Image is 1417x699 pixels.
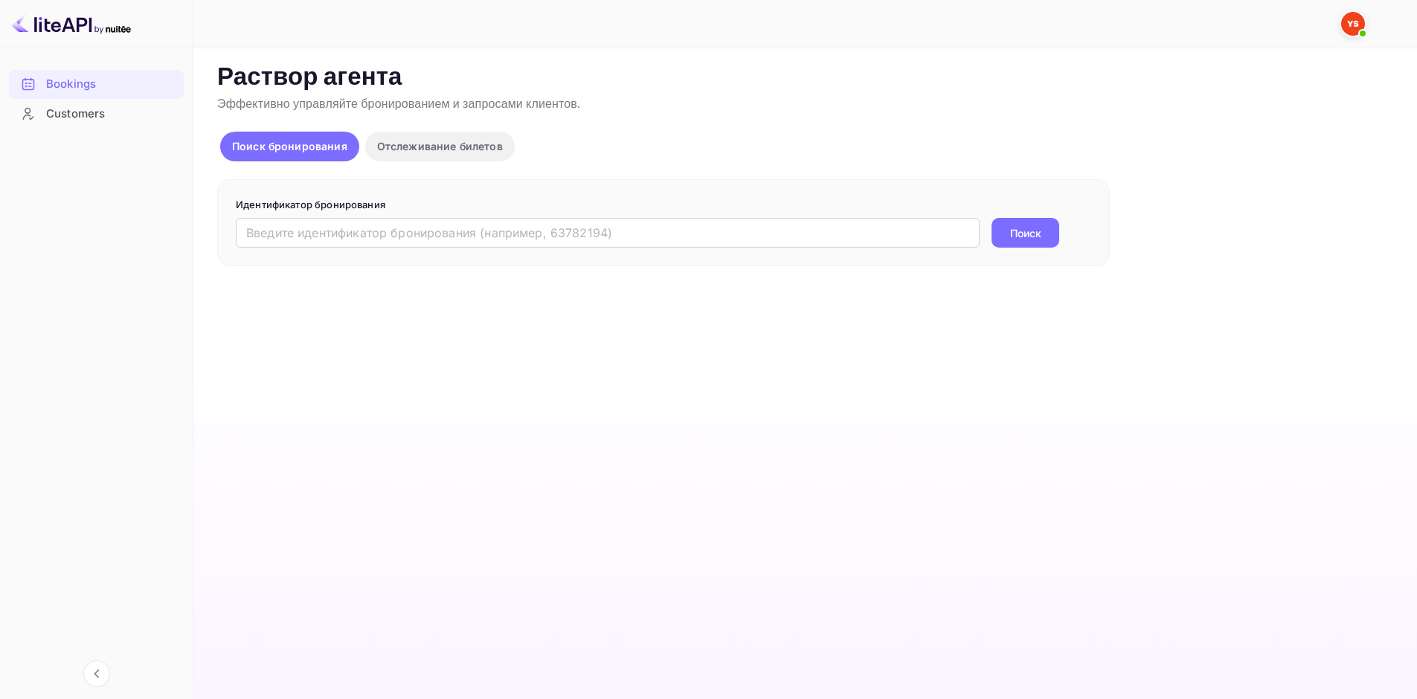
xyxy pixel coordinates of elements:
[236,218,980,248] input: Введите идентификатор бронирования (например, 63782194)
[9,100,184,129] div: Customers
[232,140,347,152] ya-tr-span: Поиск бронирования
[377,140,503,152] ya-tr-span: Отслеживание билетов
[9,100,184,127] a: Customers
[83,660,110,687] button: Свернуть навигацию
[46,76,176,93] div: Bookings
[46,106,176,123] div: Customers
[217,62,402,94] ya-tr-span: Раствор агента
[1010,225,1041,241] ya-tr-span: Поиск
[992,218,1059,248] button: Поиск
[9,70,184,97] a: Bookings
[217,97,580,112] ya-tr-span: Эффективно управляйте бронированием и запросами клиентов.
[9,70,184,99] div: Bookings
[236,199,385,210] ya-tr-span: Идентификатор бронирования
[12,12,131,36] img: Логотип LiteAPI
[1341,12,1365,36] img: Служба Поддержки Яндекса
